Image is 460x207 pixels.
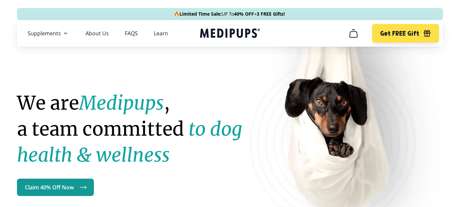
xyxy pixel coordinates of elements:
[154,30,168,37] a: Learn
[125,30,138,37] a: FAQS
[28,29,70,37] button: Supplements
[17,179,94,196] a: Claim 40% Off Now
[345,25,361,41] button: cart
[86,30,109,37] a: About Us
[79,91,164,115] strong: Medipups
[28,30,61,37] span: Supplements
[380,30,419,37] span: Get FREE Gift
[17,90,261,168] h1: We are , a team committed
[174,11,285,17] span: 🔥 UP To +
[200,27,260,41] a: Medipups
[372,24,439,43] button: Get FREE Gift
